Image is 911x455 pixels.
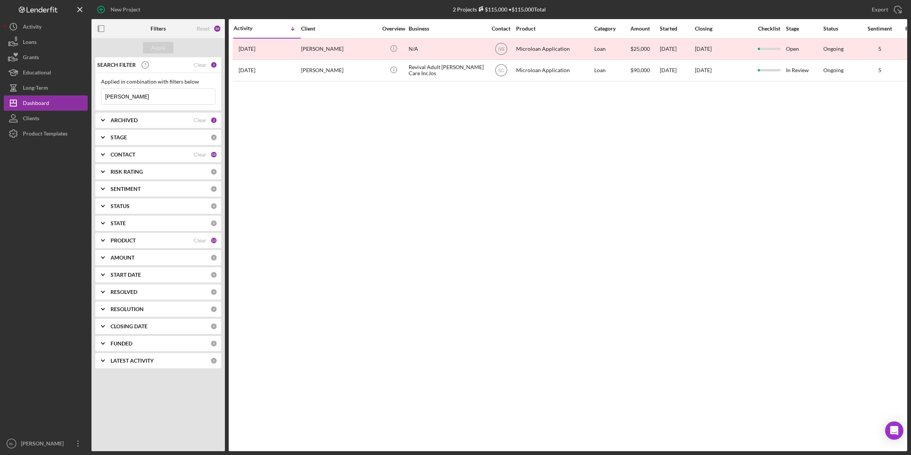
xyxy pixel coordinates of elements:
div: Dashboard [23,95,49,113]
button: Dashboard [4,95,88,111]
div: 26 [213,25,221,32]
div: Client [301,26,377,32]
div: Overview [379,26,408,32]
b: AMOUNT [111,255,135,261]
div: [DATE] [660,39,694,59]
b: RISK RATING [111,169,143,175]
button: BL[PERSON_NAME] [4,436,88,451]
b: RESOLVED [111,289,137,295]
div: 0 [210,186,217,192]
div: Ongoing [823,46,844,52]
div: 0 [210,254,217,261]
div: 2 Projects • $115,000 Total [453,6,546,13]
div: Product Templates [23,126,67,143]
div: 0 [210,357,217,364]
button: Loans [4,34,88,50]
div: 10 [210,151,217,158]
div: N/A [409,39,485,59]
div: 0 [210,203,217,210]
b: PRODUCT [111,237,136,244]
div: 0 [210,340,217,347]
button: Long-Term [4,80,88,95]
div: Long-Term [23,80,48,97]
div: [PERSON_NAME] [19,436,69,453]
text: SC [498,68,504,73]
time: 2025-08-17 16:20 [239,46,255,52]
div: 5 [861,46,899,52]
div: New Project [111,2,140,17]
button: Export [864,2,907,17]
b: CLOSING DATE [111,323,148,329]
text: NB [498,47,504,52]
div: 0 [210,323,217,330]
div: Clear [194,117,207,123]
div: Business [409,26,485,32]
div: $25,000 [630,39,659,59]
b: STATE [111,220,126,226]
button: Apply [143,42,173,53]
text: BL [9,442,14,446]
div: Checklist [753,26,785,32]
div: Clients [23,111,39,128]
b: FUNDED [111,340,132,347]
div: Applied in combination with filters below [101,79,215,85]
time: 2024-11-05 19:35 [239,67,255,73]
div: Status [823,26,860,32]
div: In Review [786,60,823,81]
button: Product Templates [4,126,88,141]
div: 0 [210,306,217,313]
div: Clear [194,152,207,158]
button: Educational [4,65,88,80]
div: Activity [234,25,267,31]
div: Loan [594,60,630,81]
div: Ongoing [823,67,844,73]
div: 1 [210,61,217,68]
div: [PERSON_NAME] [301,60,377,81]
div: 0 [210,220,217,227]
b: START DATE [111,272,141,278]
div: Clear [194,62,207,68]
div: [DATE] [660,60,694,81]
div: Educational [23,65,51,82]
div: Microloan Application [516,60,592,81]
button: Activity [4,19,88,34]
a: Clients [4,111,88,126]
div: Loan [594,39,630,59]
b: SENTIMENT [111,186,141,192]
div: Export [872,2,888,17]
b: LATEST ACTIVITY [111,358,154,364]
b: STATUS [111,203,130,209]
b: SEARCH FILTER [97,62,136,68]
div: 0 [210,168,217,175]
div: Closing [695,26,752,32]
div: Sentiment [861,26,899,32]
div: Microloan Application [516,39,592,59]
div: Open [786,39,823,59]
div: 13 [210,237,217,244]
div: Stage [786,26,823,32]
b: Filters [151,26,166,32]
div: 0 [210,271,217,278]
div: 5 [861,67,899,73]
span: $90,000 [630,67,650,73]
div: 0 [210,289,217,295]
div: 2 [210,117,217,124]
div: Activity [23,19,42,36]
div: Amount [630,26,659,32]
b: RESOLUTION [111,306,144,312]
div: Loans [23,34,37,52]
button: New Project [91,2,148,17]
div: Clear [194,237,207,244]
b: CONTACT [111,152,135,158]
div: Contact [487,26,515,32]
div: Started [660,26,694,32]
div: $115,000 [477,6,507,13]
button: Grants [4,50,88,65]
div: Revival Adult [PERSON_NAME] Care IncJos [409,60,485,81]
